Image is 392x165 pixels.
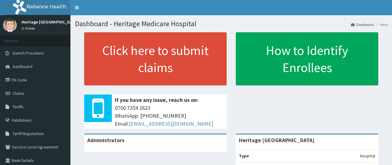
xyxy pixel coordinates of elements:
p: Heritage [GEOGRAPHIC_DATA] [21,20,78,24]
span: Switch Providers [13,50,44,56]
span: Claims [13,91,24,96]
a: Online [21,26,36,30]
a: Click here to submit claims [84,32,227,85]
a: [EMAIL_ADDRESS][DOMAIN_NAME] [129,120,213,127]
strong: Heritage [GEOGRAPHIC_DATA] [239,137,315,144]
span: Dashboard [13,64,32,69]
b: Type [239,153,249,159]
li: Here [374,22,387,27]
span: 0700 7354 2623 WhatsApp: [PHONE_NUMBER] Email: [115,104,224,127]
span: Tariffs [13,104,24,109]
a: Dashboard [351,22,374,27]
img: User Image [3,18,17,32]
p: Hospital [360,153,375,159]
b: Administrators [87,137,124,144]
span: Tariff Negotiation [13,131,44,136]
h1: Dashboard - Heritage Medicare Hospital [75,20,387,28]
a: How to Identify Enrollees [236,32,378,85]
b: If you have any issue, reach us on: [115,96,198,103]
